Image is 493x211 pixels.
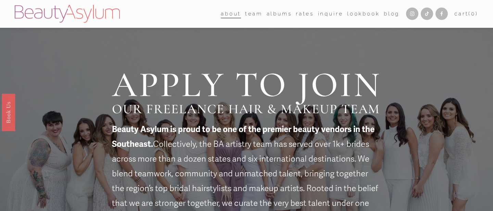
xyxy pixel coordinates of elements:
[15,5,120,23] img: Beauty Asylum | Bridal Hair &amp; Makeup Charlotte &amp; Atlanta
[112,67,381,103] h2: APPLY TO JOIN
[406,8,418,20] a: Instagram
[245,9,263,19] a: folder dropdown
[454,9,478,19] a: 0 items in cart
[267,9,292,19] a: albums
[221,9,241,19] a: folder dropdown
[471,11,476,17] span: 0
[468,11,478,17] span: ( )
[112,103,380,116] h2: OUR FREELANCE HAIR & MAKEUP TEAM
[384,9,400,19] a: Blog
[296,9,314,19] a: Rates
[435,8,448,20] a: Facebook
[347,9,380,19] a: Lookbook
[221,9,241,19] span: about
[421,8,433,20] a: TikTok
[112,124,376,149] strong: Beauty Asylum is proud to be one of the premier beauty vendors in the Southeast.
[318,9,343,19] a: Inquire
[2,93,15,131] a: Book Us
[245,9,263,19] span: team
